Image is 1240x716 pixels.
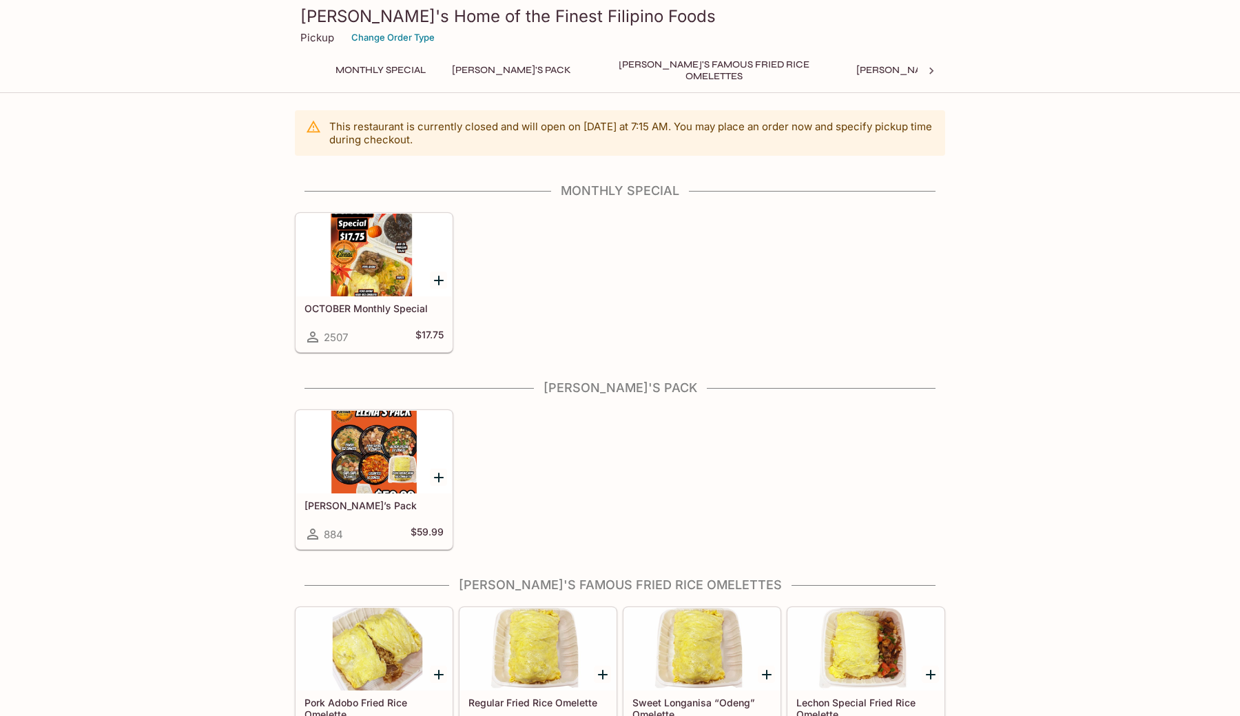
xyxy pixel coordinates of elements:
[430,666,447,683] button: Add Pork Adobo Fried Rice Omelette
[460,608,616,691] div: Regular Fried Rice Omelette
[444,61,579,80] button: [PERSON_NAME]'s Pack
[594,666,611,683] button: Add Regular Fried Rice Omelette
[415,329,444,345] h5: $17.75
[324,528,343,541] span: 884
[295,577,945,593] h4: [PERSON_NAME]'s Famous Fried Rice Omelettes
[624,608,780,691] div: Sweet Longanisa “Odeng” Omelette
[468,697,608,708] h5: Regular Fried Rice Omelette
[304,500,444,511] h5: [PERSON_NAME]’s Pack
[295,183,945,198] h4: Monthly Special
[300,6,940,27] h3: [PERSON_NAME]'s Home of the Finest Filipino Foods
[296,213,453,352] a: OCTOBER Monthly Special2507$17.75
[329,120,934,146] p: This restaurant is currently closed and will open on [DATE] at 7:15 AM . You may place an order n...
[345,27,441,48] button: Change Order Type
[328,61,433,80] button: Monthly Special
[922,666,939,683] button: Add Lechon Special Fried Rice Omelette
[849,61,1024,80] button: [PERSON_NAME]'s Mixed Plates
[758,666,775,683] button: Add Sweet Longanisa “Odeng” Omelette
[430,469,447,486] button: Add Elena’s Pack
[411,526,444,542] h5: $59.99
[788,608,944,691] div: Lechon Special Fried Rice Omelette
[324,331,348,344] span: 2507
[430,272,447,289] button: Add OCTOBER Monthly Special
[296,410,453,549] a: [PERSON_NAME]’s Pack884$59.99
[296,608,452,691] div: Pork Adobo Fried Rice Omelette
[304,303,444,314] h5: OCTOBER Monthly Special
[296,214,452,296] div: OCTOBER Monthly Special
[590,61,838,80] button: [PERSON_NAME]'s Famous Fried Rice Omelettes
[295,380,945,396] h4: [PERSON_NAME]'s Pack
[300,31,334,44] p: Pickup
[296,411,452,493] div: Elena’s Pack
